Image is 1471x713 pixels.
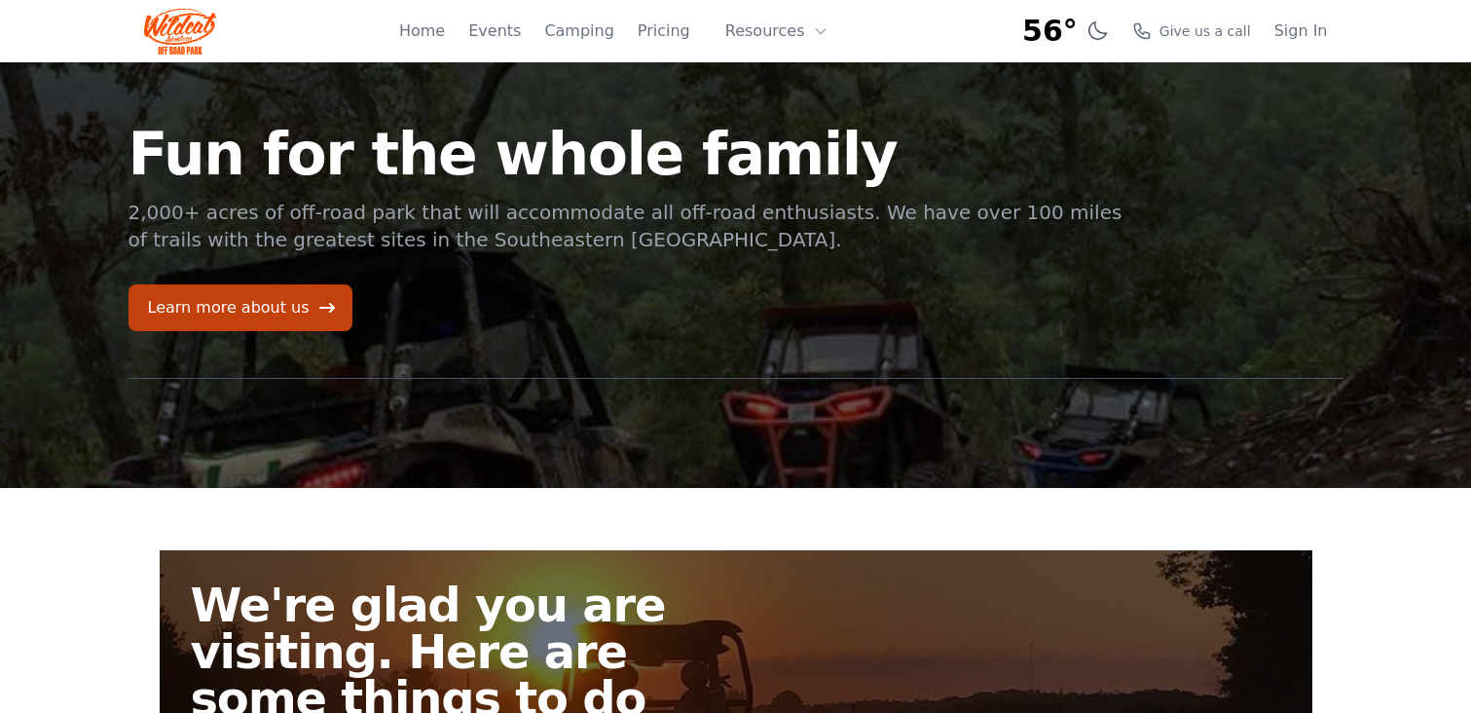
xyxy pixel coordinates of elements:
h1: Fun for the whole family [129,125,1125,183]
span: Give us a call [1159,21,1251,41]
a: Home [399,19,445,43]
a: Learn more about us [129,284,352,331]
p: 2,000+ acres of off-road park that will accommodate all off-road enthusiasts. We have over 100 mi... [129,199,1125,253]
a: Give us a call [1132,21,1251,41]
a: Camping [544,19,613,43]
a: Pricing [638,19,690,43]
span: 56° [1022,14,1078,49]
button: Resources [714,12,840,51]
img: Wildcat Logo [144,8,217,55]
a: Sign In [1274,19,1328,43]
a: Events [468,19,521,43]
